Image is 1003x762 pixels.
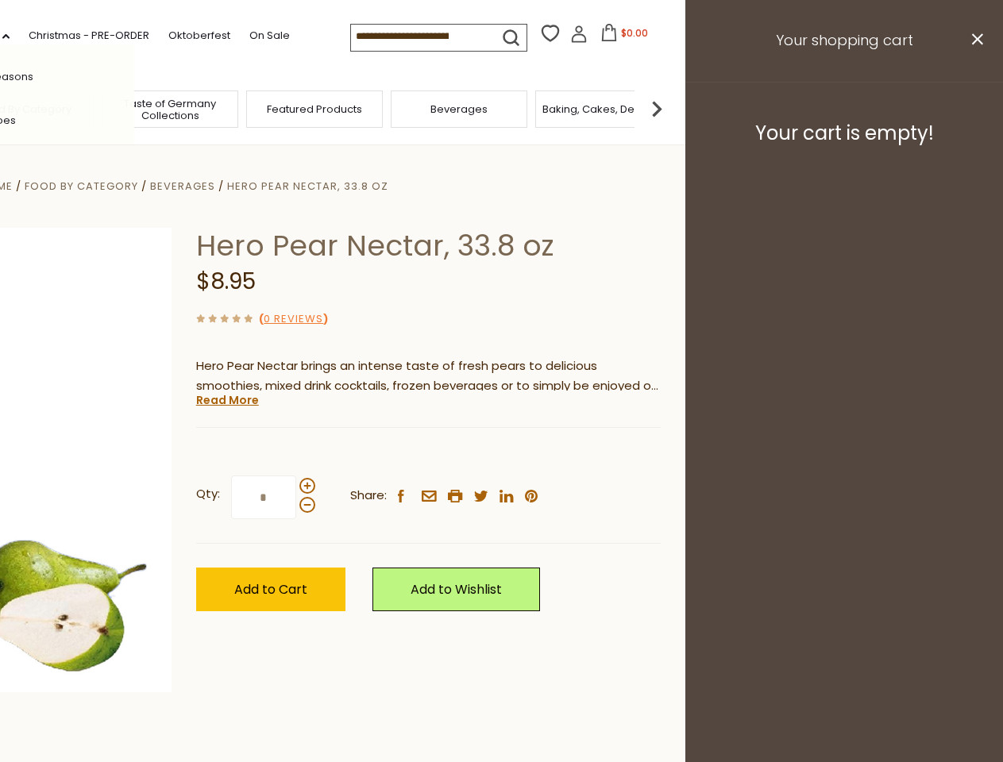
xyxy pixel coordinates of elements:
[196,356,661,396] p: Hero Pear Nectar brings an intense taste of fresh pears to delicious smoothies, mixed drink cockt...
[196,484,220,504] strong: Qty:
[591,24,658,48] button: $0.00
[249,27,290,44] a: On Sale
[227,179,388,194] a: Hero Pear Nectar, 33.8 oz
[430,103,488,115] a: Beverages
[196,228,661,264] h1: Hero Pear Nectar, 33.8 oz
[196,266,256,297] span: $8.95
[234,580,307,598] span: Add to Cart
[641,93,673,125] img: next arrow
[196,392,259,408] a: Read More
[264,311,323,328] a: 0 Reviews
[542,103,665,115] a: Baking, Cakes, Desserts
[705,121,983,145] h3: Your cart is empty!
[372,568,540,611] a: Add to Wishlist
[267,103,362,115] a: Featured Products
[350,486,387,506] span: Share:
[150,179,215,194] a: Beverages
[106,98,233,121] a: Taste of Germany Collections
[168,27,230,44] a: Oktoberfest
[25,179,138,194] a: Food By Category
[29,27,149,44] a: Christmas - PRE-ORDER
[231,475,296,519] input: Qty:
[621,26,648,40] span: $0.00
[196,568,345,611] button: Add to Cart
[259,311,328,326] span: ( )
